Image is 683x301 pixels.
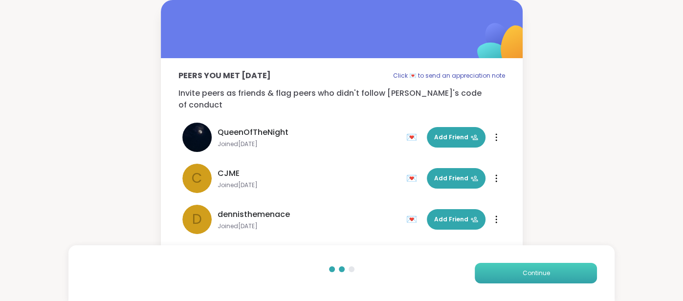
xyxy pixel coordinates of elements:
[178,70,271,82] p: Peers you met [DATE]
[218,127,288,138] span: QueenOfTheNight
[192,168,202,189] span: C
[434,215,478,224] span: Add Friend
[427,168,485,189] button: Add Friend
[406,171,421,186] div: 💌
[427,209,485,230] button: Add Friend
[182,123,212,152] img: QueenOfTheNight
[434,174,478,183] span: Add Friend
[427,127,485,148] button: Add Friend
[218,140,400,148] span: Joined [DATE]
[434,133,478,142] span: Add Friend
[522,269,550,278] span: Continue
[192,209,202,230] span: d
[218,181,400,189] span: Joined [DATE]
[406,212,421,227] div: 💌
[406,129,421,145] div: 💌
[218,222,400,230] span: Joined [DATE]
[475,263,597,283] button: Continue
[218,209,290,220] span: dennisthemenace
[218,168,240,179] span: CJME
[178,87,505,111] p: Invite peers as friends & flag peers who didn't follow [PERSON_NAME]'s code of conduct
[393,70,505,82] p: Click 💌 to send an appreciation note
